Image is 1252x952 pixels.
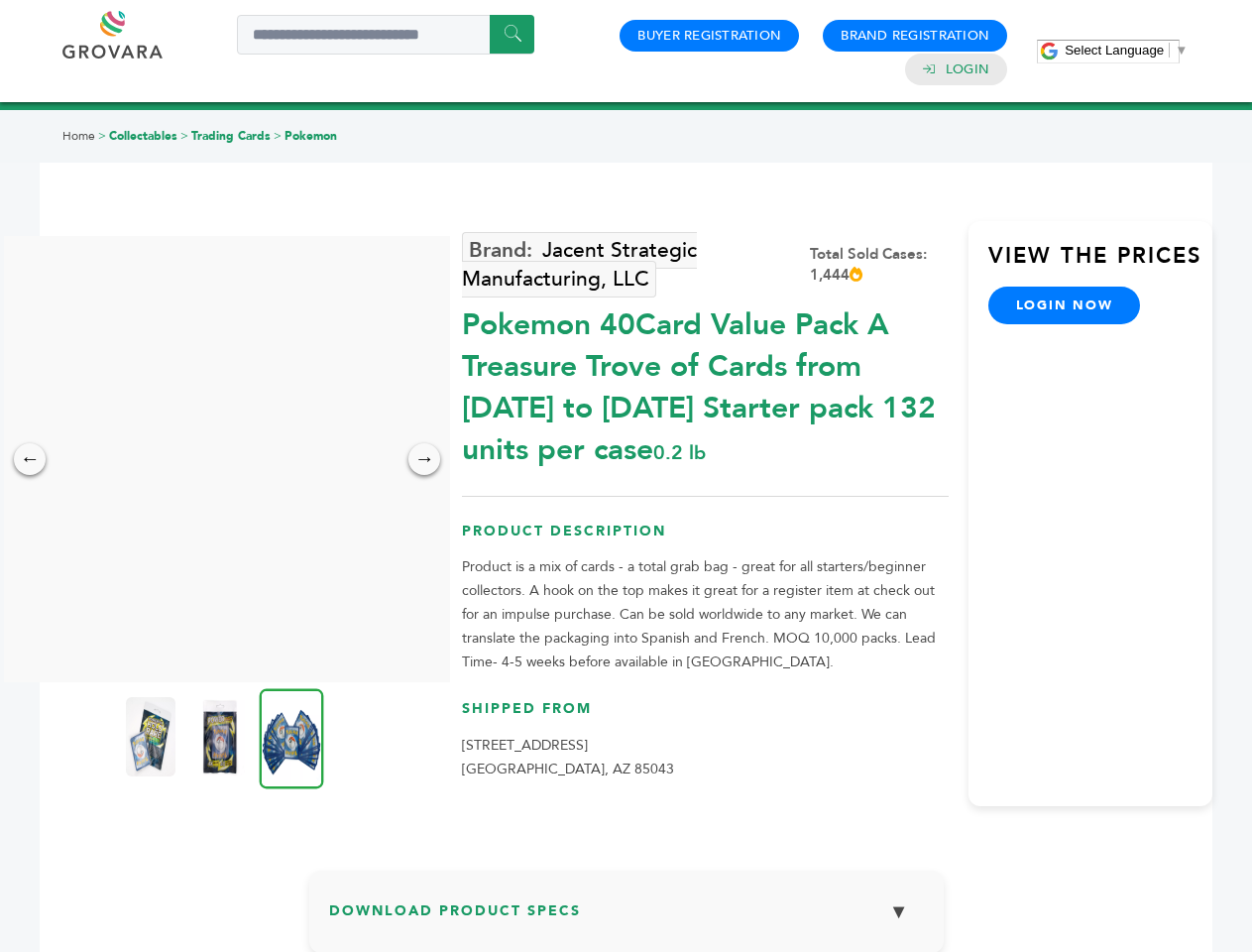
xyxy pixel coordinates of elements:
[1175,43,1188,58] span: ▼
[329,891,924,948] h3: Download Product Specs
[462,232,697,297] a: Jacent Strategic Manufacturing, LLC
[462,555,949,674] p: Product is a mix of cards - a total grab bag - great for all starters/beginner collectors. A hook...
[260,688,324,788] img: Pokemon 40-Card Value Pack – A Treasure Trove of Cards from 1996 to 2024 - Starter pack! 132 unit...
[1065,43,1164,58] span: Select Language
[462,699,949,734] h3: Shipped From
[462,734,949,781] p: [STREET_ADDRESS] [GEOGRAPHIC_DATA], AZ 85043
[637,27,781,45] a: Buyer Registration
[841,27,989,45] a: Brand Registration
[180,128,188,144] span: >
[1065,43,1188,58] a: Select Language​
[988,241,1212,287] h3: View the Prices
[874,891,924,933] button: ▼
[946,60,989,78] a: Login
[14,443,46,475] div: ←
[988,287,1141,324] a: login now
[653,439,706,466] span: 0.2 lb
[126,697,175,776] img: Pokemon 40-Card Value Pack – A Treasure Trove of Cards from 1996 to 2024 - Starter pack! 132 unit...
[191,128,271,144] a: Trading Cards
[408,443,440,475] div: →
[285,128,337,144] a: Pokemon
[462,522,949,556] h3: Product Description
[810,244,949,286] div: Total Sold Cases: 1,444
[274,128,282,144] span: >
[237,15,534,55] input: Search a product or brand...
[109,128,177,144] a: Collectables
[462,295,949,471] div: Pokemon 40Card Value Pack A Treasure Trove of Cards from [DATE] to [DATE] Starter pack 132 units ...
[62,128,95,144] a: Home
[1169,43,1170,58] span: ​
[195,697,245,776] img: Pokemon 40-Card Value Pack – A Treasure Trove of Cards from 1996 to 2024 - Starter pack! 132 unit...
[98,128,106,144] span: >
